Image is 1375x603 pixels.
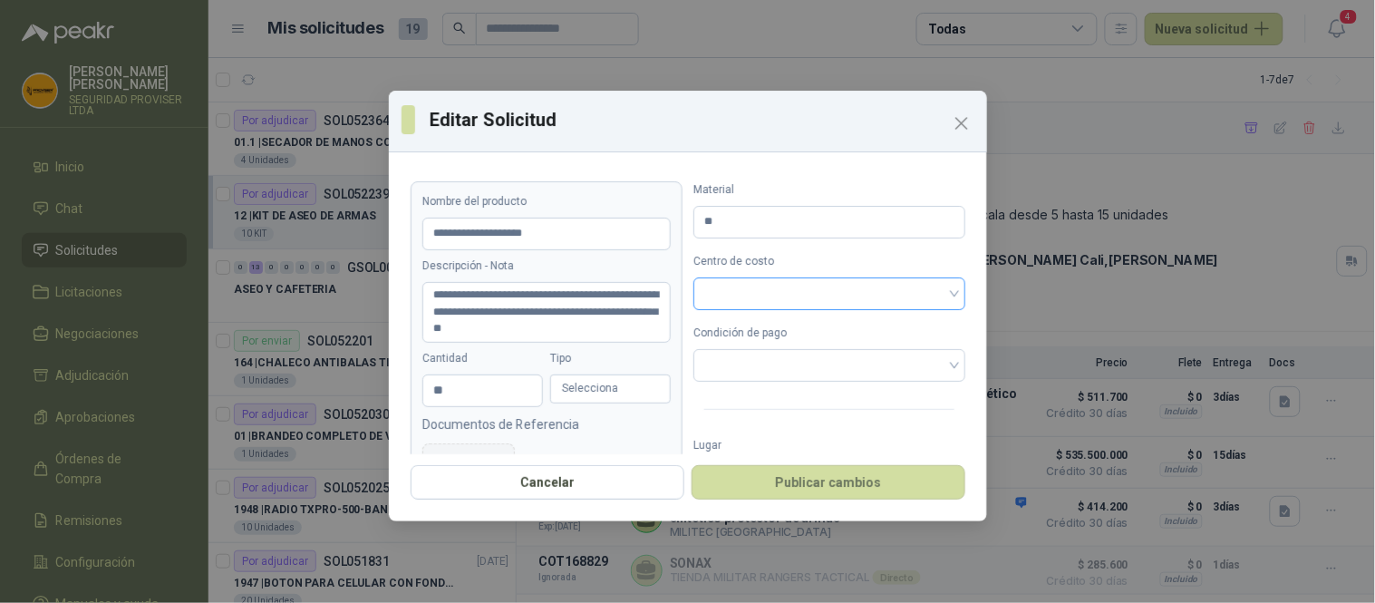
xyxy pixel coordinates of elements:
label: Centro de costo [693,253,965,270]
button: Publicar cambios [692,465,965,500]
button: Cancelar [411,465,684,500]
button: Close [947,109,976,138]
label: Material [693,181,965,199]
label: Condición de pago [693,325,965,342]
div: Selecciona [550,374,671,404]
label: Tipo [550,350,671,367]
label: Lugar [693,437,965,454]
label: Cantidad [422,350,543,367]
p: Documentos de Referencia [422,414,671,434]
label: Descripción - Nota [422,258,671,275]
label: Nombre del producto [422,193,671,210]
h3: Editar Solicitud [430,106,974,133]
